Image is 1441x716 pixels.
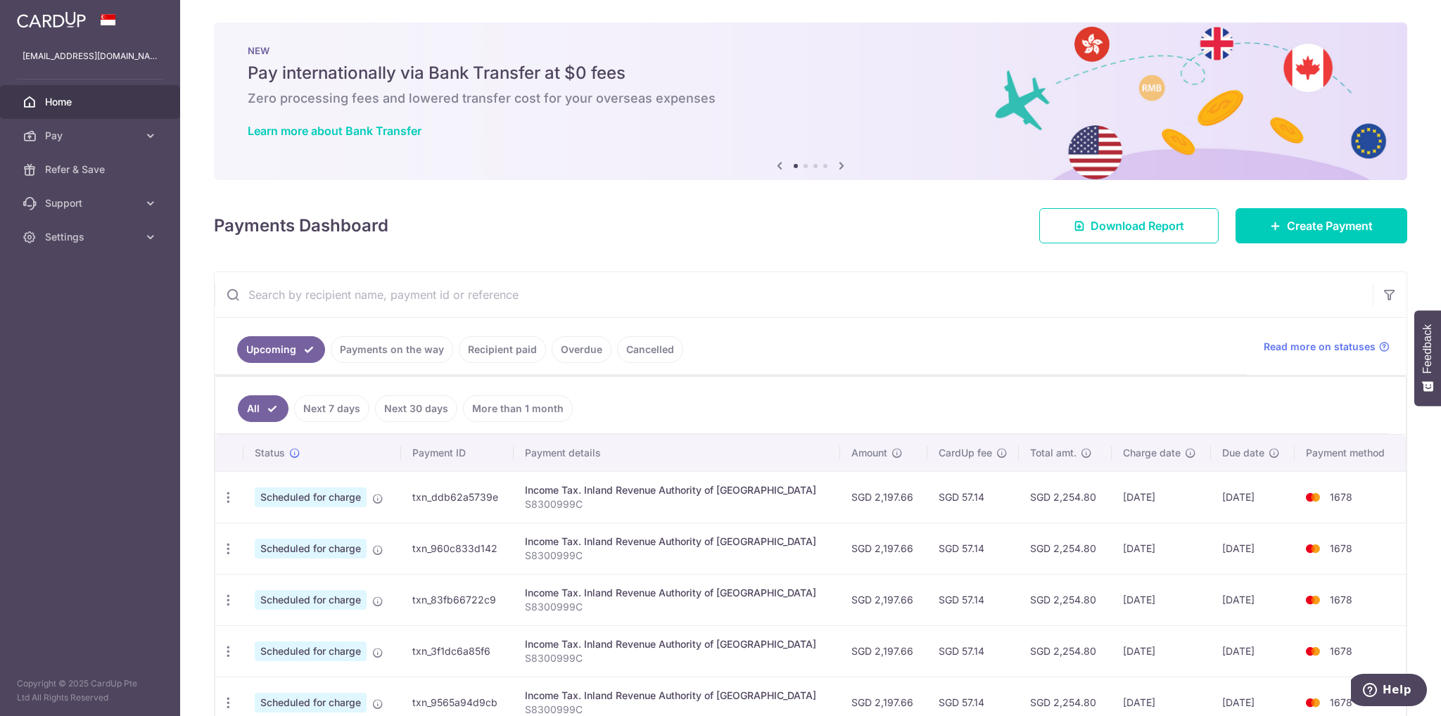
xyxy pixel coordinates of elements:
[1030,446,1077,460] span: Total amt.
[1211,471,1295,523] td: [DATE]
[248,90,1373,107] h6: Zero processing fees and lowered transfer cost for your overseas expenses
[1299,489,1327,506] img: Bank Card
[375,395,457,422] a: Next 30 days
[939,446,992,460] span: CardUp fee
[45,162,138,177] span: Refer & Save
[17,11,86,28] img: CardUp
[1236,208,1407,243] a: Create Payment
[840,523,927,574] td: SGD 2,197.66
[238,395,288,422] a: All
[214,213,388,238] h4: Payments Dashboard
[525,549,829,563] p: S8300999C
[45,230,138,244] span: Settings
[401,471,514,523] td: txn_ddb62a5739e
[1299,694,1327,711] img: Bank Card
[1287,217,1373,234] span: Create Payment
[514,435,840,471] th: Payment details
[255,487,367,507] span: Scheduled for charge
[248,45,1373,56] p: NEW
[255,539,367,558] span: Scheduled for charge
[617,336,683,363] a: Cancelled
[1211,523,1295,574] td: [DATE]
[331,336,453,363] a: Payments on the way
[215,272,1373,317] input: Search by recipient name, payment id or reference
[1019,471,1111,523] td: SGD 2,254.80
[927,625,1019,677] td: SGD 57.14
[255,446,285,460] span: Status
[1264,340,1390,354] a: Read more on statuses
[401,574,514,625] td: txn_83fb66722c9
[1414,310,1441,406] button: Feedback - Show survey
[1019,625,1111,677] td: SGD 2,254.80
[401,523,514,574] td: txn_960c833d142
[248,124,421,138] a: Learn more about Bank Transfer
[1211,625,1295,677] td: [DATE]
[1330,645,1352,657] span: 1678
[401,435,514,471] th: Payment ID
[525,651,829,665] p: S8300999C
[525,600,829,614] p: S8300999C
[840,471,927,523] td: SGD 2,197.66
[1019,574,1111,625] td: SGD 2,254.80
[1123,446,1181,460] span: Charge date
[401,625,514,677] td: txn_3f1dc6a85f6
[1112,625,1212,677] td: [DATE]
[1039,208,1219,243] a: Download Report
[1019,523,1111,574] td: SGD 2,254.80
[248,62,1373,84] h5: Pay internationally via Bank Transfer at $0 fees
[45,129,138,143] span: Pay
[552,336,611,363] a: Overdue
[1112,523,1212,574] td: [DATE]
[1264,340,1376,354] span: Read more on statuses
[1299,643,1327,660] img: Bank Card
[840,625,927,677] td: SGD 2,197.66
[1421,324,1434,373] span: Feedback
[1330,594,1352,606] span: 1678
[294,395,369,422] a: Next 7 days
[1330,542,1352,554] span: 1678
[255,693,367,712] span: Scheduled for charge
[1112,574,1212,625] td: [DATE]
[255,590,367,610] span: Scheduled for charge
[1295,435,1406,471] th: Payment method
[525,586,829,600] div: Income Tax. Inland Revenue Authority of [GEOGRAPHIC_DATA]
[1299,592,1327,608] img: Bank Card
[45,196,138,210] span: Support
[45,95,138,109] span: Home
[525,483,829,497] div: Income Tax. Inland Revenue Authority of [GEOGRAPHIC_DATA]
[1299,540,1327,557] img: Bank Card
[1222,446,1264,460] span: Due date
[927,523,1019,574] td: SGD 57.14
[237,336,325,363] a: Upcoming
[1351,674,1427,709] iframe: Opens a widget where you can find more information
[851,446,887,460] span: Amount
[525,497,829,511] p: S8300999C
[214,23,1407,180] img: Bank transfer banner
[927,471,1019,523] td: SGD 57.14
[1112,471,1212,523] td: [DATE]
[1211,574,1295,625] td: [DATE]
[1091,217,1184,234] span: Download Report
[459,336,546,363] a: Recipient paid
[525,689,829,703] div: Income Tax. Inland Revenue Authority of [GEOGRAPHIC_DATA]
[1330,491,1352,503] span: 1678
[23,49,158,63] p: [EMAIL_ADDRESS][DOMAIN_NAME]
[255,641,367,661] span: Scheduled for charge
[525,535,829,549] div: Income Tax. Inland Revenue Authority of [GEOGRAPHIC_DATA]
[525,637,829,651] div: Income Tax. Inland Revenue Authority of [GEOGRAPHIC_DATA]
[840,574,927,625] td: SGD 2,197.66
[1330,696,1352,708] span: 1678
[463,395,573,422] a: More than 1 month
[927,574,1019,625] td: SGD 57.14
